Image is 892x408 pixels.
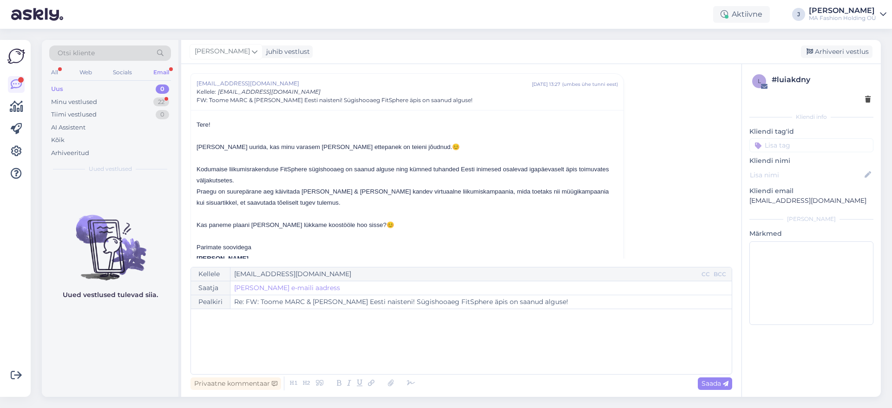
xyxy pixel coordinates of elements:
img: Askly Logo [7,47,25,65]
div: Kliendi info [749,113,873,121]
div: [DATE] 13:27 [532,81,560,88]
div: Email [151,66,171,78]
div: 22 [153,97,169,107]
div: CC [700,270,712,278]
span: l [758,78,761,84]
span: 😊 [452,143,460,150]
p: [EMAIL_ADDRESS][DOMAIN_NAME] [749,196,873,206]
span: Saada [702,379,728,388]
p: Kliendi tag'id [749,127,873,136]
div: # luiakdny [772,74,871,85]
input: Lisa nimi [750,170,863,180]
span: [PERSON_NAME] [197,255,249,262]
span: [PERSON_NAME] uurida, kas minu varasem [PERSON_NAME] ettepanek on teieni jõudnud. [197,143,452,150]
span: [EMAIL_ADDRESS][DOMAIN_NAME] [218,88,321,95]
span: Praegu on suurepärane aeg käivitada [PERSON_NAME] & [PERSON_NAME] kandev virtuaalne liikumiskampa... [197,188,609,206]
span: Uued vestlused [89,165,132,173]
span: Kas paneme plaani [PERSON_NAME] lükkame koostööle hoo sisse? [197,221,387,228]
span: 😊 [387,221,394,228]
div: Uus [51,84,63,94]
div: Aktiivne [713,6,770,23]
div: Web [78,66,94,78]
div: 0 [156,84,169,94]
span: [PERSON_NAME] [195,46,250,57]
span: Tere! [197,121,210,128]
div: Arhiveeritud [51,149,89,158]
div: 0 [156,110,169,119]
div: Socials [111,66,134,78]
div: Arhiveeri vestlus [801,45,872,58]
input: Recepient... [230,267,700,281]
p: Märkmed [749,229,873,239]
a: [PERSON_NAME]MA Fashion Holding OÜ [809,7,886,22]
div: [PERSON_NAME] [809,7,876,14]
span: Otsi kliente [58,48,95,58]
div: AI Assistent [51,123,85,132]
div: BCC [712,270,728,278]
input: Write subject here... [230,295,732,309]
input: Lisa tag [749,138,873,152]
div: [PERSON_NAME] [749,215,873,223]
div: Kellele [191,267,230,281]
span: Parimate soovidega [197,244,251,251]
div: juhib vestlust [262,47,310,57]
p: Uued vestlused tulevad siia. [63,290,158,300]
span: Kellele : [197,88,216,95]
div: Minu vestlused [51,97,97,107]
p: Kliendi email [749,186,873,196]
div: J [792,8,805,21]
div: ( umbes ühe tunni eest ) [562,81,618,88]
div: Saatja [191,281,230,295]
span: Kodumaise liikumisrakenduse FitSphere sügishooaeg on saanud alguse ning kümned tuhanded Eesti ini... [197,166,609,184]
div: MA Fashion Holding OÜ [809,14,876,22]
div: Pealkiri [191,295,230,309]
div: Tiimi vestlused [51,110,97,119]
a: [PERSON_NAME] e-maili aadress [234,283,340,293]
span: [EMAIL_ADDRESS][DOMAIN_NAME] [197,79,532,88]
div: All [49,66,60,78]
p: Kliendi nimi [749,156,873,166]
span: FW: Toome MARC & [PERSON_NAME] Eesti naisteni! Sügishooaeg FitSphere äpis on saanud alguse! [197,96,472,104]
div: Kõik [51,136,65,145]
img: No chats [42,198,178,282]
div: Privaatne kommentaar [190,377,281,390]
